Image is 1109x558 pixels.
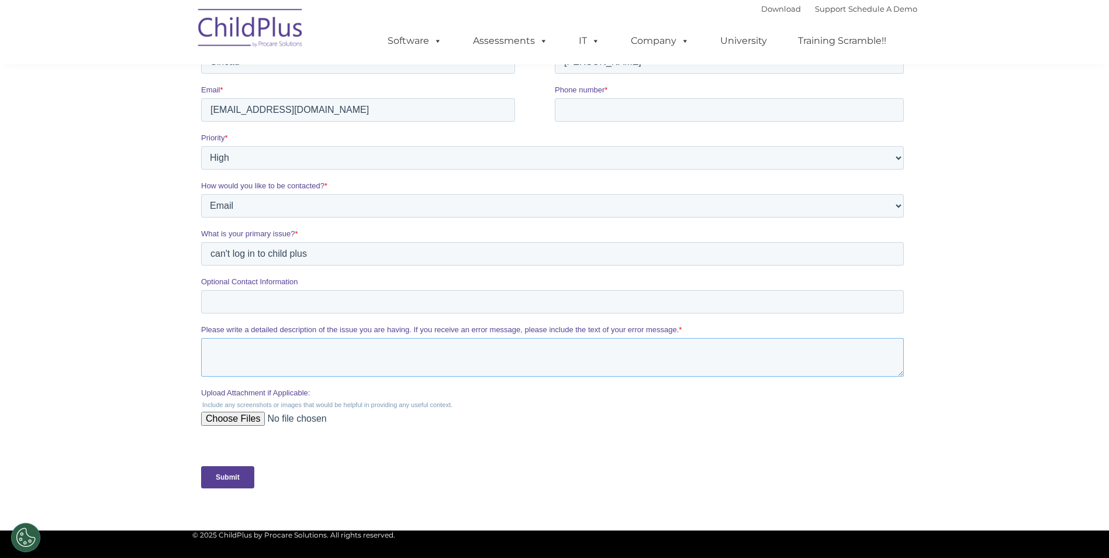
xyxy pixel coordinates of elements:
a: Software [376,29,454,53]
a: Support [815,4,846,13]
a: IT [567,29,611,53]
a: Training Scramble!! [786,29,898,53]
span: Phone number [354,116,403,125]
a: Company [619,29,701,53]
a: University [709,29,779,53]
font: | [761,4,917,13]
button: Cookies Settings [11,523,40,552]
a: Schedule A Demo [848,4,917,13]
img: ChildPlus by Procare Solutions [192,1,309,59]
a: Assessments [461,29,559,53]
a: Download [761,4,801,13]
span: Last name [354,68,389,77]
span: © 2025 ChildPlus by Procare Solutions. All rights reserved. [192,531,395,539]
